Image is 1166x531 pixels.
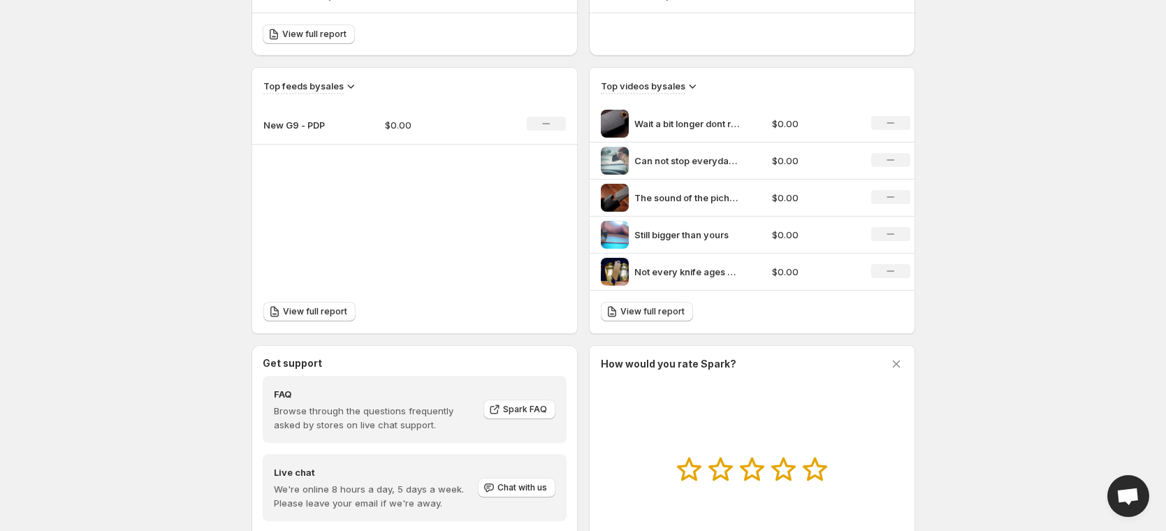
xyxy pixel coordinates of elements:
p: Still bigger than yours [634,228,739,242]
p: $0.00 [772,154,854,168]
h3: Top videos by sales [601,79,685,93]
p: Browse through the questions frequently asked by stores on live chat support. [274,404,474,432]
p: New G9 - PDP [263,118,333,132]
span: View full report [282,29,347,40]
p: Not every knife ages well The G9 Brass earns its patina with every cut every carry No polish no f... [634,265,739,279]
h3: How would you rate Spark? [601,357,736,371]
p: Can not stop everydaycarry pichi g9 everydaycarryknife [634,154,739,168]
p: We're online 8 hours a day, 5 days a week. Please leave your email if we're away. [274,482,476,510]
button: Chat with us [478,478,555,497]
img: The sound of the pichi_design_canada G9 is just as satisfying as it is using it The sliding mecha... [601,184,629,212]
p: $0.00 [772,191,854,205]
a: View full report [601,302,693,321]
span: Spark FAQ [503,404,547,415]
div: Open chat [1107,475,1149,517]
p: Wait a bit longer dont rush May is just around the corner and G9 is gearing up for its grand entr... [634,117,739,131]
img: Still bigger than yours [601,221,629,249]
img: Can not stop everydaycarry pichi g9 everydaycarryknife [601,147,629,175]
a: View full report [263,302,356,321]
p: The sound of the pichi_design_canada G9 is just as satisfying as it is using it The sliding mecha... [634,191,739,205]
h3: Top feeds by sales [263,79,344,93]
h4: Live chat [274,465,476,479]
h3: Get support [263,356,322,370]
span: View full report [620,306,685,317]
p: $0.00 [772,228,854,242]
p: $0.00 [772,265,854,279]
span: Chat with us [497,482,547,493]
p: $0.00 [385,118,484,132]
img: Wait a bit longer dont rush May is just around the corner and G9 is gearing up for its grand entr... [601,110,629,138]
img: Not every knife ages well The G9 Brass earns its patina with every cut every carry No polish no f... [601,258,629,286]
h4: FAQ [274,387,474,401]
p: $0.00 [772,117,854,131]
span: View full report [283,306,347,317]
a: View full report [263,24,355,44]
a: Spark FAQ [483,400,555,419]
